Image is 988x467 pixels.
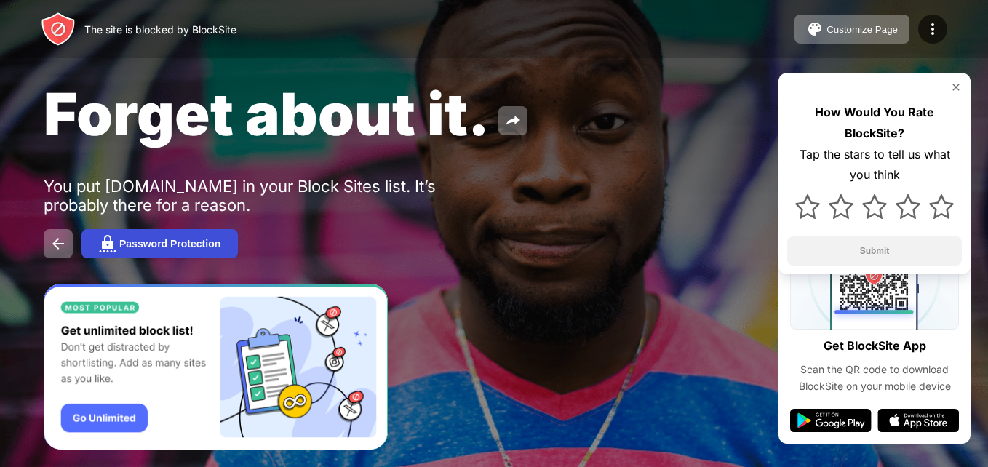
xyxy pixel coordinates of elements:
[49,235,67,252] img: back.svg
[790,362,959,394] div: Scan the QR code to download BlockSite on your mobile device
[787,144,962,186] div: Tap the stars to tell us what you think
[795,194,820,219] img: star.svg
[787,236,962,266] button: Submit
[929,194,954,219] img: star.svg
[824,335,926,356] div: Get BlockSite App
[44,79,490,149] span: Forget about it.
[794,15,909,44] button: Customize Page
[81,229,238,258] button: Password Protection
[829,194,853,219] img: star.svg
[826,24,898,35] div: Customize Page
[790,409,872,432] img: google-play.svg
[787,102,962,144] div: How Would You Rate BlockSite?
[924,20,941,38] img: menu-icon.svg
[806,20,824,38] img: pallet.svg
[44,284,388,450] iframe: Banner
[877,409,959,432] img: app-store.svg
[99,235,116,252] img: password.svg
[119,238,220,250] div: Password Protection
[84,23,236,36] div: The site is blocked by BlockSite
[41,12,76,47] img: header-logo.svg
[950,81,962,93] img: rate-us-close.svg
[896,194,920,219] img: star.svg
[862,194,887,219] img: star.svg
[504,112,522,129] img: share.svg
[44,177,493,215] div: You put [DOMAIN_NAME] in your Block Sites list. It’s probably there for a reason.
